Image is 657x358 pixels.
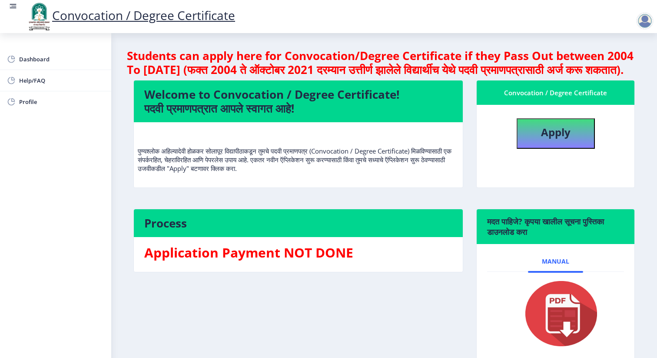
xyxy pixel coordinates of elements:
[19,97,104,107] span: Profile
[19,54,104,64] span: Dashboard
[517,118,595,149] button: Apply
[528,251,583,272] a: Manual
[19,75,104,86] span: Help/FAQ
[487,216,624,237] h6: मदत पाहिजे? कृपया खालील सूचना पुस्तिका डाउनलोड करा
[138,129,459,173] p: पुण्यश्लोक अहिल्यादेवी होळकर सोलापूर विद्यापीठाकडून तुमचे पदवी प्रमाणपत्र (Convocation / Degree C...
[144,87,452,115] h4: Welcome to Convocation / Degree Certificate! पदवी प्रमाणपत्रात आपले स्वागत आहे!
[487,87,624,98] div: Convocation / Degree Certificate
[127,49,641,77] h4: Students can apply here for Convocation/Degree Certificate if they Pass Out between 2004 To [DATE...
[144,244,452,261] h3: Application Payment NOT DONE
[144,216,452,230] h4: Process
[542,258,569,265] span: Manual
[512,279,599,348] img: pdf.png
[26,7,235,23] a: Convocation / Degree Certificate
[26,2,52,31] img: logo
[541,125,571,139] b: Apply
